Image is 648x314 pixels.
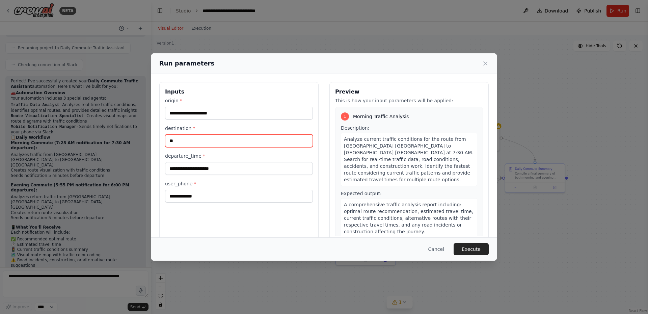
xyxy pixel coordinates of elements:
div: 1 [341,112,349,121]
button: Execute [454,243,489,255]
label: user_phone [165,180,313,187]
span: Description: [341,125,369,131]
label: destination [165,125,313,132]
h3: Inputs [165,88,313,96]
span: Expected output: [341,191,382,196]
span: Analyze current traffic conditions for the route from [GEOGRAPHIC_DATA] [GEOGRAPHIC_DATA] to [GEO... [344,136,474,182]
h3: Preview [335,88,483,96]
label: origin [165,97,313,104]
h2: Run parameters [159,59,214,68]
p: This is how your input parameters will be applied: [335,97,483,104]
button: Cancel [423,243,450,255]
label: departure_time [165,153,313,159]
span: Morning Traffic Analysis [353,113,409,120]
span: A comprehensive traffic analysis report including: optimal route recommendation, estimated travel... [344,202,473,234]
